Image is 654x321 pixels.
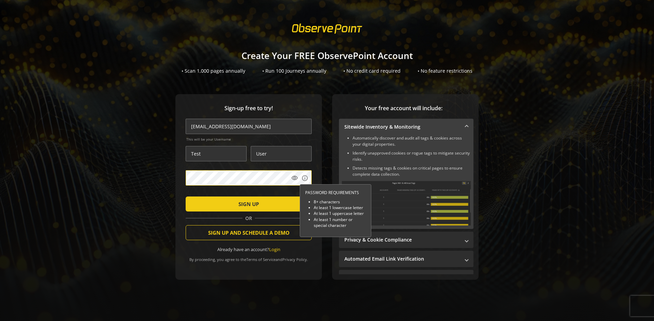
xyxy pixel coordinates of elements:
div: By proceeding, you agree to the and . [186,252,312,262]
li: At least 1 number or special character [314,217,366,228]
mat-expansion-panel-header: Performance Monitoring with Web Vitals [339,270,473,286]
mat-expansion-panel-header: Sitewide Inventory & Monitoring [339,119,473,135]
li: Identify unapproved cookies or rogue tags to mitigate security risks. [353,150,471,162]
span: SIGN UP [238,198,259,210]
mat-expansion-panel-header: Automated Email Link Verification [339,251,473,267]
div: Sitewide Inventory & Monitoring [339,135,473,229]
button: SIGN UP AND SCHEDULE A DEMO [186,225,312,240]
input: Email Address (name@work-email.com) * [186,119,312,134]
input: First Name * [186,146,247,161]
img: Sitewide Inventory & Monitoring [342,181,471,225]
mat-icon: info [301,175,308,181]
a: Login [269,246,280,252]
a: Privacy Policy [282,257,307,262]
div: • Scan 1,000 pages annually [182,68,245,74]
span: This will be your Username [186,137,312,142]
li: At least 1 uppercase letter [314,211,366,217]
span: Sign-up free to try! [186,104,312,112]
a: Terms of Service [246,257,276,262]
input: Last Name * [251,146,312,161]
li: 8+ characters [314,199,366,205]
li: Automatically discover and audit all tags & cookies across your digital properties. [353,135,471,147]
div: Already have an account? [186,246,312,253]
button: SIGN UP [186,196,312,211]
div: • No credit card required [343,68,401,74]
mat-icon: visibility [291,175,298,181]
div: • Run 100 Journeys annually [262,68,326,74]
mat-panel-title: Automated Email Link Verification [344,256,460,262]
span: SIGN UP AND SCHEDULE A DEMO [208,227,290,239]
mat-expansion-panel-header: Privacy & Cookie Compliance [339,232,473,248]
li: Detects missing tags & cookies on critical pages to ensure complete data collection. [353,165,471,177]
mat-panel-title: Privacy & Cookie Compliance [344,236,460,243]
li: At least 1 lowercase letter [314,205,366,211]
div: PASSWORD REQUIREMENTS [305,190,366,195]
div: • No feature restrictions [418,68,472,74]
span: Your free account will include: [339,104,468,112]
mat-panel-title: Sitewide Inventory & Monitoring [344,123,460,130]
span: OR [243,215,255,222]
